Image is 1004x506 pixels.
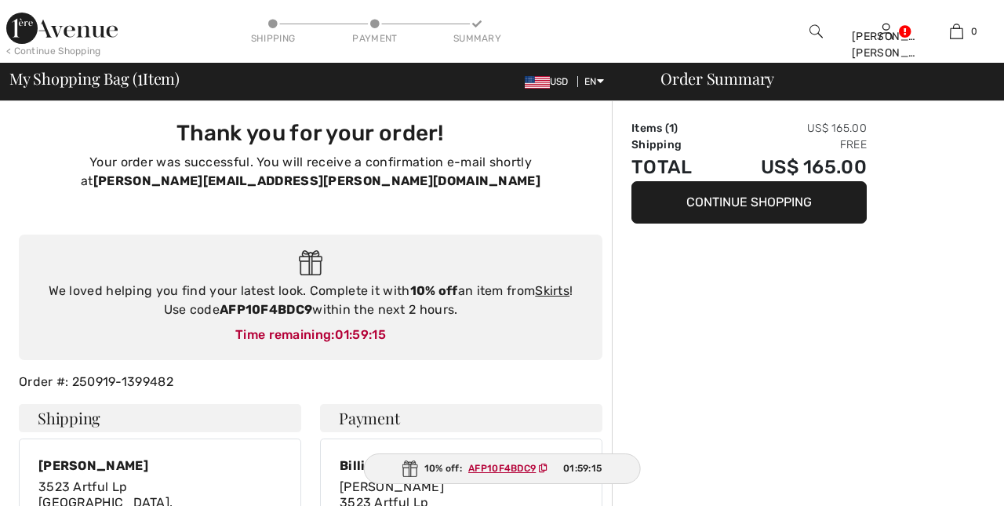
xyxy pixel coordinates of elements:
[340,479,444,494] span: [PERSON_NAME]
[28,120,593,147] h3: Thank you for your order!
[6,13,118,44] img: 1ère Avenue
[535,283,569,298] a: Skirts
[717,120,867,137] td: US$ 165.00
[249,31,296,46] div: Shipping
[642,71,995,86] div: Order Summary
[320,404,602,432] h4: Payment
[410,283,458,298] strong: 10% off
[220,302,312,317] strong: AFP10F4BDC9
[631,153,717,181] td: Total
[351,31,398,46] div: Payment
[335,327,386,342] span: 01:59:15
[717,137,867,153] td: Free
[35,326,587,344] div: Time remaining:
[38,458,282,473] div: [PERSON_NAME]
[340,458,583,473] div: Billing Address
[19,404,301,432] h4: Shipping
[852,28,921,61] div: [PERSON_NAME] [PERSON_NAME]
[879,24,893,38] a: Sign In
[922,22,991,41] a: 0
[468,463,536,474] ins: AFP10F4BDC9
[717,153,867,181] td: US$ 165.00
[453,31,500,46] div: Summary
[631,137,717,153] td: Shipping
[971,24,977,38] span: 0
[809,22,823,41] img: search the website
[584,76,604,87] span: EN
[631,120,717,137] td: Items ( )
[6,44,101,58] div: < Continue Shopping
[879,22,893,41] img: My Info
[9,373,612,391] div: Order #: 250919-1399482
[669,122,674,135] span: 1
[525,76,550,89] img: US Dollar
[950,22,963,41] img: My Bag
[364,453,641,484] div: 10% off:
[28,153,593,191] p: Your order was successful. You will receive a confirmation e-mail shortly at
[525,76,575,87] span: USD
[93,173,540,188] strong: [PERSON_NAME][EMAIL_ADDRESS][PERSON_NAME][DOMAIN_NAME]
[9,71,180,86] span: My Shopping Bag ( Item)
[631,181,867,224] button: Continue Shopping
[402,460,418,477] img: Gift.svg
[299,250,323,276] img: Gift.svg
[35,282,587,319] div: We loved helping you find your latest look. Complete it with an item from ! Use code within the n...
[563,461,602,475] span: 01:59:15
[137,67,143,87] span: 1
